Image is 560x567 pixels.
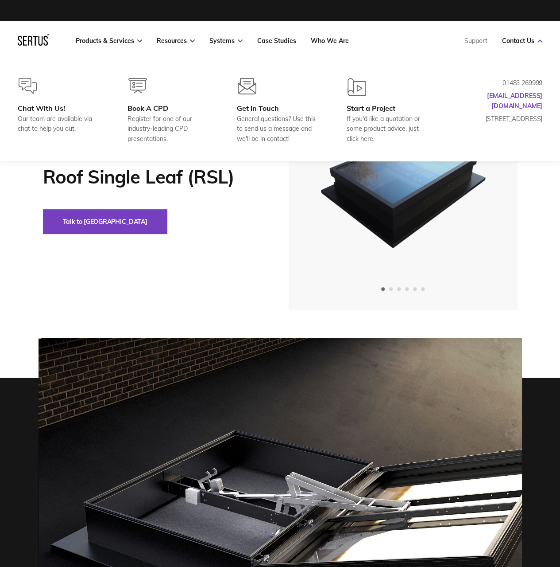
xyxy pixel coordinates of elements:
[43,209,167,234] button: Talk to [GEOGRAPHIC_DATA]
[257,37,296,45] a: Case Studies
[127,104,209,113] div: Book A CPD
[43,166,262,188] h1: Roof Single Leaf (RSL)
[397,287,401,291] span: Go to slide 3
[18,78,99,144] a: Chat With Us!Our team are available via chat to help you out.
[502,37,542,45] a: Contact Us
[454,78,542,88] p: 01483 269999
[18,104,99,113] div: Chat With Us!
[127,114,209,144] div: Register for one of our industry-leading CPD presentations.
[311,37,349,45] a: Who We Are
[347,78,428,144] a: Start a ProjectIf you'd like a quotation or some product advice, just click here.
[18,114,99,134] div: Our team are available via chat to help you out.
[421,287,425,291] span: Go to slide 6
[389,287,393,291] span: Go to slide 2
[454,114,542,124] p: [STREET_ADDRESS]
[487,92,542,109] a: [EMAIL_ADDRESS][DOMAIN_NAME]
[401,464,560,567] iframe: Chat Widget
[237,104,318,113] div: Get in Touch
[157,37,195,45] a: Resources
[413,287,417,291] span: Go to slide 5
[237,78,318,144] a: Get in TouchGeneral questions? Use this to send us a message and we'll be in contact!
[209,37,243,45] a: Systems
[405,287,409,291] span: Go to slide 4
[464,37,487,45] a: Support
[127,78,209,144] a: Book A CPDRegister for one of our industry-leading CPD presentations.
[76,37,142,45] a: Products & Services
[347,104,428,113] div: Start a Project
[237,114,318,144] div: General questions? Use this to send us a message and we'll be in contact!
[347,114,428,144] div: If you'd like a quotation or some product advice, just click here.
